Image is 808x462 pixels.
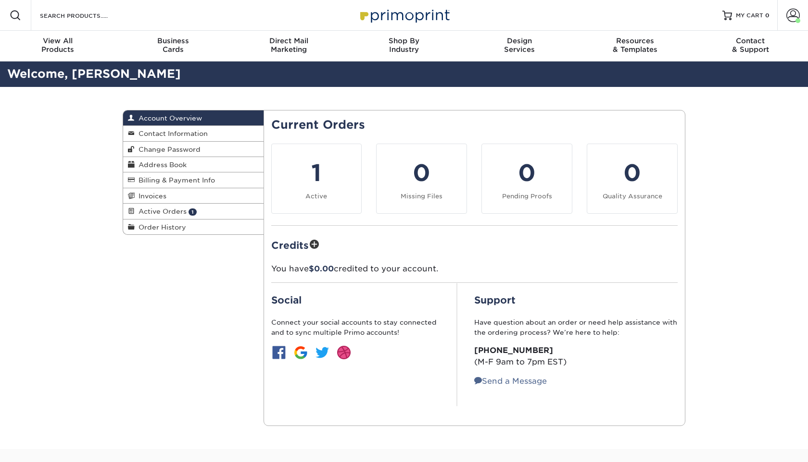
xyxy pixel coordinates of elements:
[382,156,461,190] div: 0
[123,126,264,141] a: Contact Information
[587,144,678,214] a: 0 Quality Assurance
[693,31,808,61] a: Contact& Support
[577,36,693,54] div: & Templates
[231,36,346,45] span: Direct Mail
[135,176,215,184] span: Billing & Payment Info
[474,294,678,306] h2: Support
[135,192,166,200] span: Invoices
[474,345,678,368] p: (M-F 9am to 7pm EST)
[278,156,356,190] div: 1
[135,130,208,137] span: Contact Information
[271,294,440,306] h2: Social
[474,346,553,355] strong: [PHONE_NUMBER]
[603,193,662,200] small: Quality Assurance
[271,237,678,252] h2: Credits
[346,36,462,54] div: Industry
[693,36,808,45] span: Contact
[231,31,346,61] a: Direct MailMarketing
[336,345,352,360] img: btn-dribbble.jpg
[462,36,577,45] span: Design
[346,31,462,61] a: Shop ByIndustry
[502,193,552,200] small: Pending Proofs
[123,219,264,234] a: Order History
[593,156,671,190] div: 0
[346,36,462,45] span: Shop By
[356,5,452,25] img: Primoprint
[271,263,678,275] p: You have credited to your account.
[135,223,186,231] span: Order History
[309,264,334,273] span: $0.00
[135,161,187,169] span: Address Book
[123,157,264,172] a: Address Book
[305,193,327,200] small: Active
[271,317,440,337] p: Connect your social accounts to stay connected and to sync multiple Primo accounts!
[115,36,231,45] span: Business
[123,142,264,157] a: Change Password
[115,36,231,54] div: Cards
[123,110,264,126] a: Account Overview
[577,31,693,61] a: Resources& Templates
[376,144,467,214] a: 0 Missing Files
[231,36,346,54] div: Marketing
[189,208,197,216] span: 1
[462,36,577,54] div: Services
[693,36,808,54] div: & Support
[271,118,678,132] h2: Current Orders
[271,144,362,214] a: 1 Active
[293,345,308,360] img: btn-google.jpg
[488,156,566,190] div: 0
[135,146,201,153] span: Change Password
[135,114,202,122] span: Account Overview
[315,345,330,360] img: btn-twitter.jpg
[401,193,442,200] small: Missing Files
[271,345,287,360] img: btn-facebook.jpg
[123,188,264,204] a: Invoices
[481,144,572,214] a: 0 Pending Proofs
[135,207,187,215] span: Active Orders
[123,204,264,219] a: Active Orders 1
[39,10,133,21] input: SEARCH PRODUCTS.....
[736,12,763,20] span: MY CART
[115,31,231,61] a: BusinessCards
[462,31,577,61] a: DesignServices
[123,172,264,188] a: Billing & Payment Info
[577,36,693,45] span: Resources
[474,317,678,337] p: Have question about an order or need help assistance with the ordering process? We’re here to help:
[474,377,547,386] a: Send a Message
[765,12,770,19] span: 0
